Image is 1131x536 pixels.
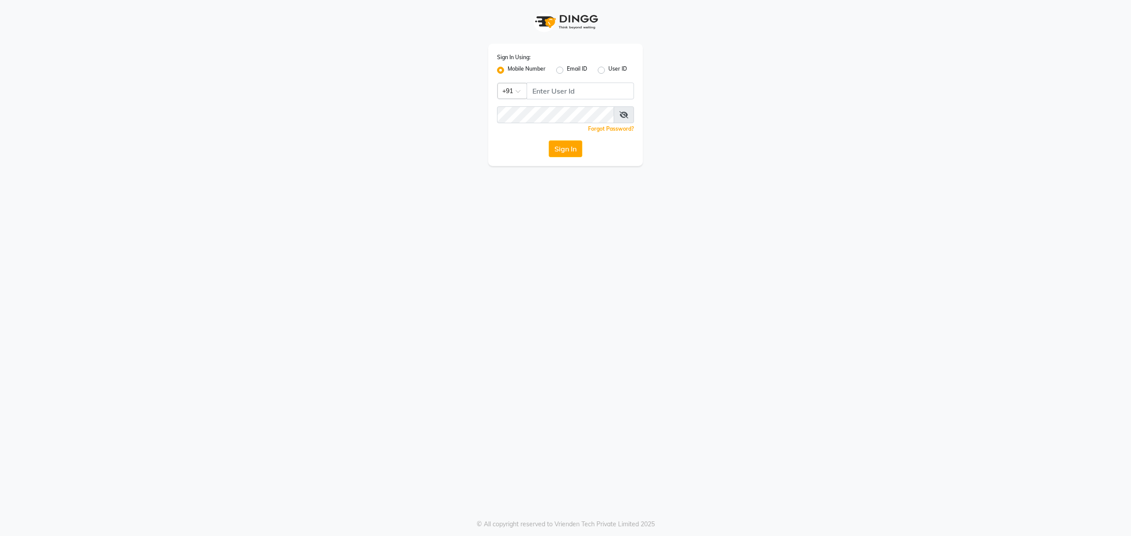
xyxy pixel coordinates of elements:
input: Username [497,106,614,123]
label: Mobile Number [508,65,546,75]
a: Forgot Password? [588,125,634,132]
label: User ID [608,65,627,75]
input: Username [527,83,634,99]
button: Sign In [549,140,582,157]
img: logo1.svg [530,9,601,35]
label: Sign In Using: [497,53,531,61]
label: Email ID [567,65,587,75]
